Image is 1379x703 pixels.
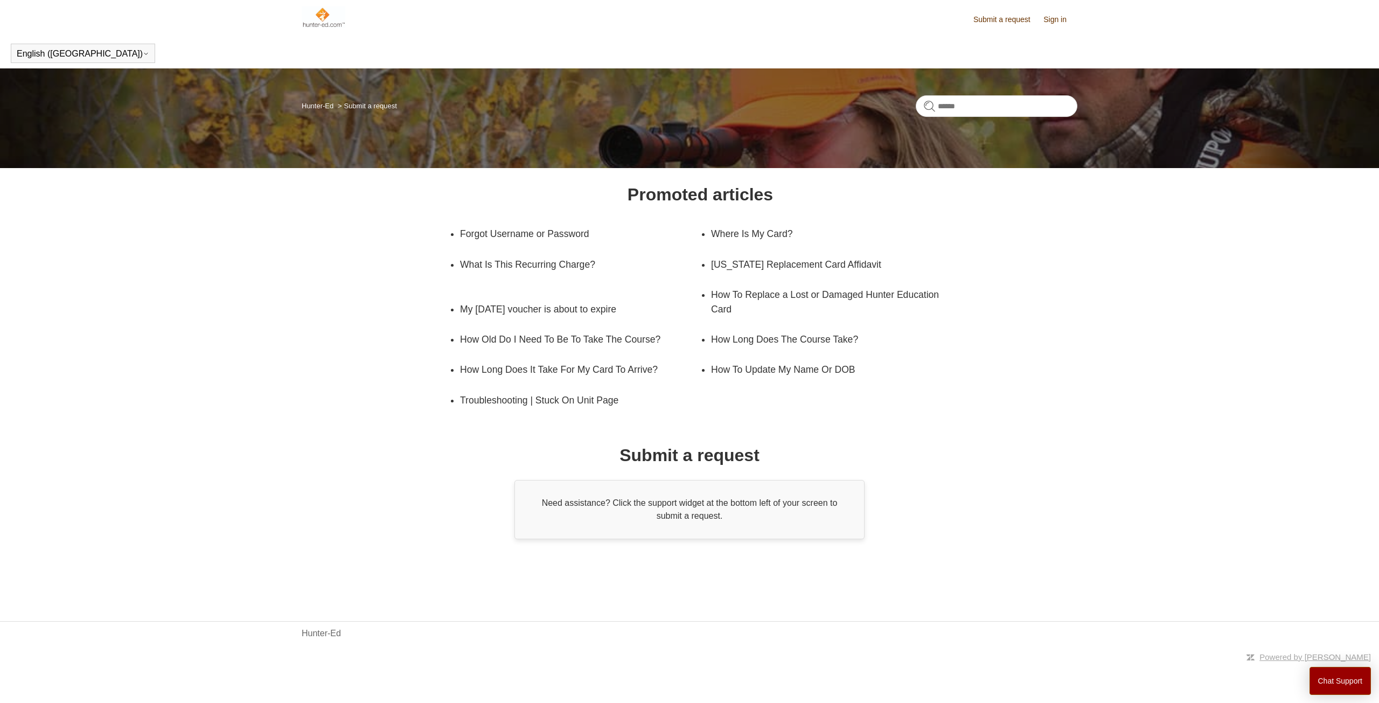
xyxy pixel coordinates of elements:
[711,280,951,324] a: How To Replace a Lost or Damaged Hunter Education Card
[1310,667,1371,695] button: Chat Support
[460,219,684,249] a: Forgot Username or Password
[302,627,341,640] a: Hunter-Ed
[336,102,397,110] li: Submit a request
[628,182,773,207] h1: Promoted articles
[916,95,1077,117] input: Search
[1259,652,1371,662] a: Powered by [PERSON_NAME]
[460,249,700,280] a: What Is This Recurring Charge?
[973,14,1041,25] a: Submit a request
[302,6,345,28] img: Hunter-Ed Help Center home page
[460,385,684,415] a: Troubleshooting | Stuck On Unit Page
[1043,14,1077,25] a: Sign in
[460,294,684,324] a: My [DATE] voucher is about to expire
[619,442,760,468] h1: Submit a request
[711,249,935,280] a: [US_STATE] Replacement Card Affidavit
[302,102,333,110] a: Hunter-Ed
[17,49,149,59] button: English ([GEOGRAPHIC_DATA])
[711,324,935,354] a: How Long Does The Course Take?
[514,480,865,539] div: Need assistance? Click the support widget at the bottom left of your screen to submit a request.
[711,219,935,249] a: Where Is My Card?
[302,102,336,110] li: Hunter-Ed
[711,354,935,385] a: How To Update My Name Or DOB
[460,324,684,354] a: How Old Do I Need To Be To Take The Course?
[460,354,700,385] a: How Long Does It Take For My Card To Arrive?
